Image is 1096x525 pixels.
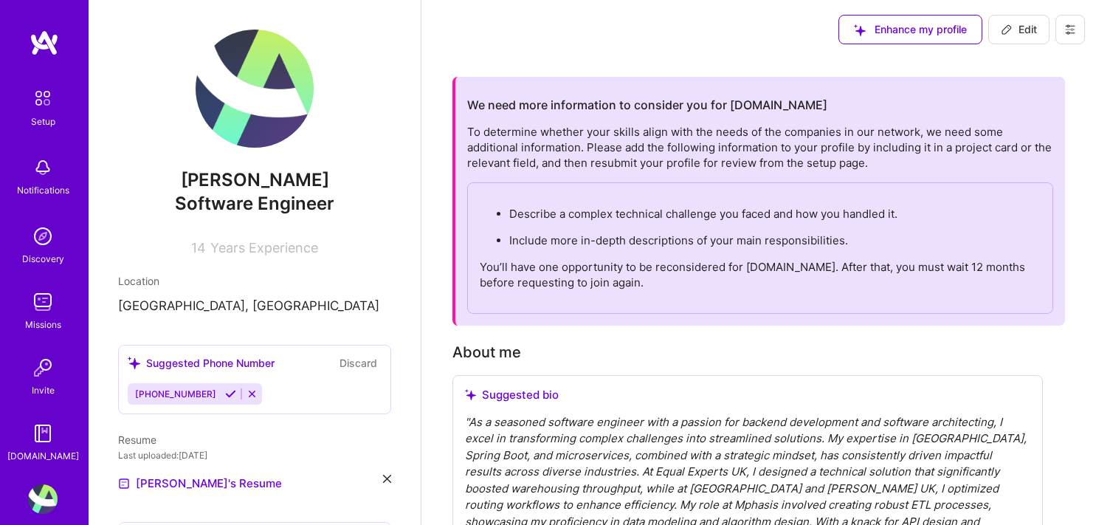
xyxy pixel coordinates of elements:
div: Setup [31,114,55,129]
span: [PHONE_NUMBER] [135,388,216,399]
span: Edit [1001,22,1037,37]
i: Reject [247,388,258,399]
i: icon SuggestedTeams [465,389,476,400]
span: Years Experience [210,240,318,255]
div: Location [118,273,391,289]
h2: We need more information to consider you for [DOMAIN_NAME] [467,98,827,112]
span: [PERSON_NAME] [118,169,391,191]
div: Invite [32,382,55,398]
img: discovery [28,222,58,251]
img: Resume [118,478,130,490]
img: User Avatar [28,484,58,514]
img: guide book [28,419,58,448]
div: Notifications [17,182,69,198]
p: You’ll have one opportunity to be reconsidered for [DOMAIN_NAME]. After that, you must wait 12 mo... [480,259,1041,290]
p: [GEOGRAPHIC_DATA], [GEOGRAPHIC_DATA] [118,298,391,315]
p: Include more in-depth descriptions of your main responsibilities. [509,233,1041,248]
button: Edit [988,15,1050,44]
span: Software Engineer [175,193,334,214]
div: Missions [25,317,61,332]
img: logo [30,30,59,56]
div: Discovery [22,251,64,267]
img: bell [28,153,58,182]
img: teamwork [28,287,58,317]
div: Last uploaded: [DATE] [118,447,391,463]
span: 14 [191,240,206,255]
img: setup [27,83,58,114]
div: Suggested bio [465,388,1030,402]
p: Describe a complex technical challenge you faced and how you handled it. [509,206,1041,222]
div: About me [452,341,521,363]
a: User Avatar [24,484,61,514]
button: Discard [335,354,382,371]
i: icon Close [383,475,391,483]
img: Invite [28,353,58,382]
img: User Avatar [196,30,314,148]
a: [PERSON_NAME]'s Resume [118,475,282,493]
div: [DOMAIN_NAME] [7,448,79,464]
div: To determine whether your skills align with the needs of the companies in our network, we need so... [467,124,1053,314]
div: Suggested Phone Number [128,355,275,371]
i: icon SuggestedTeams [128,357,140,369]
span: Resume [118,433,156,446]
i: Accept [225,388,236,399]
